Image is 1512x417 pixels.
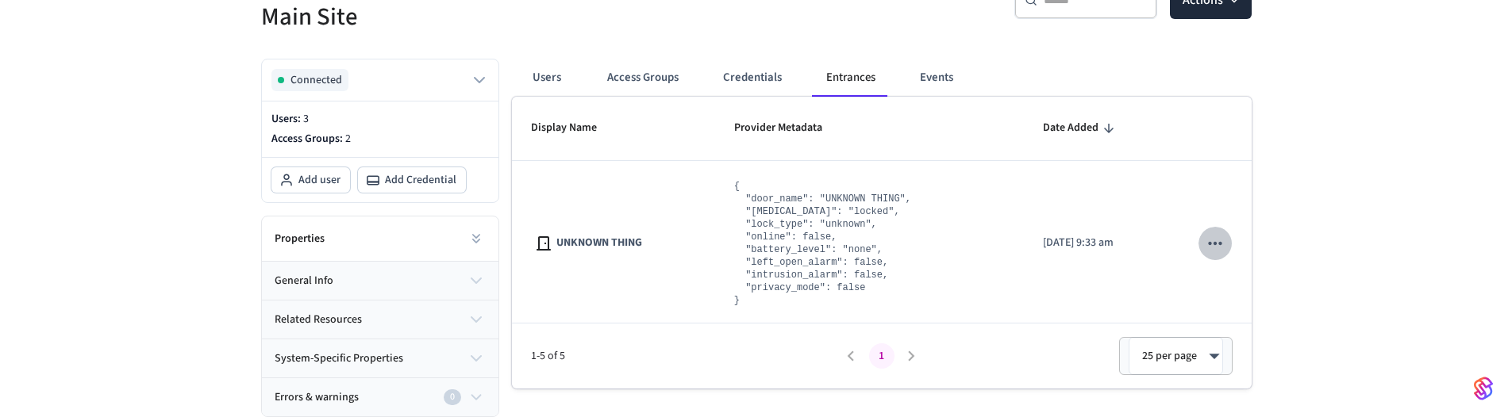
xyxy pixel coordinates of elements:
[1474,376,1493,401] img: SeamLogoGradient.69752ec5.svg
[262,378,498,416] button: Errors & warnings0
[869,343,895,369] button: page 1
[303,111,309,127] span: 3
[275,350,403,367] span: system-specific properties
[358,167,466,193] button: Add Credential
[1129,337,1223,375] div: 25 per page
[1043,235,1160,251] p: [DATE] 9:33 am
[594,59,691,97] button: Access Groups
[907,59,966,97] button: Events
[345,131,351,147] span: 2
[271,167,350,193] button: Add user
[275,231,325,247] h2: Properties
[837,343,927,369] nav: pagination navigation
[556,235,642,251] span: UNKNOWN THING
[290,72,342,88] span: Connected
[814,59,888,97] button: Entrances
[275,312,362,328] span: related resources
[298,172,340,188] span: Add user
[262,300,498,339] button: related resources
[444,389,461,405] div: 0
[275,389,359,406] span: Errors & warnings
[531,116,617,140] span: Display Name
[518,59,575,97] button: Users
[261,1,747,33] h5: Main Site
[1043,116,1119,140] span: Date Added
[271,69,489,91] button: Connected
[734,180,911,307] pre: { "door_name": "UNKNOWN THING", "[MEDICAL_DATA]": "locked", "lock_type": "unknown", "online": fal...
[531,348,837,365] span: 1-5 of 5
[262,339,498,377] button: system-specific properties
[385,172,456,188] span: Add Credential
[262,262,498,300] button: general info
[275,273,333,289] span: general info
[271,111,489,128] p: Users:
[1043,116,1098,140] span: Date Added
[271,131,489,147] p: Access Groups:
[715,97,1024,160] th: Provider Metadata
[710,59,794,97] button: Credentials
